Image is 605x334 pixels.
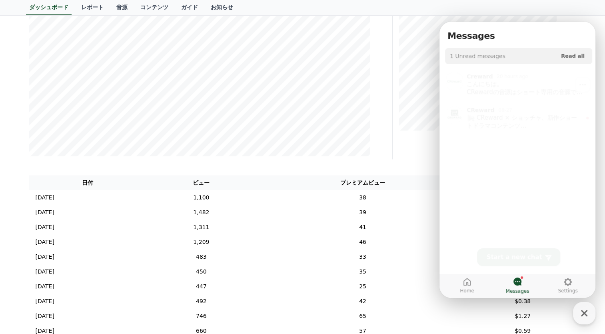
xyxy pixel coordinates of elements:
p: [DATE] [36,208,54,217]
td: 1,100 [146,190,256,205]
td: 483 [146,249,256,264]
th: ビュー [146,175,256,190]
td: 39 [256,205,469,220]
td: 1,482 [146,205,256,220]
p: [DATE] [36,238,54,246]
td: 447 [146,279,256,294]
iframe: Channel chat [439,22,595,298]
td: $1.27 [469,309,576,324]
p: [DATE] [36,193,54,202]
td: 41 [256,220,469,235]
td: 46 [256,235,469,249]
th: プレミアムビュー [256,175,469,190]
td: 746 [146,309,256,324]
td: 450 [146,264,256,279]
td: 1,209 [146,235,256,249]
td: 65 [256,309,469,324]
th: 日付 [29,175,147,190]
td: 25 [256,279,469,294]
p: [DATE] [36,223,54,231]
p: [DATE] [36,253,54,261]
td: 33 [256,249,469,264]
td: 35 [256,264,469,279]
p: [DATE] [36,268,54,276]
p: [DATE] [36,297,54,306]
p: [DATE] [36,312,54,320]
td: 42 [256,294,469,309]
td: 492 [146,294,256,309]
td: 1,311 [146,220,256,235]
td: $0.38 [469,294,576,309]
td: 38 [256,190,469,205]
p: [DATE] [36,282,54,291]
